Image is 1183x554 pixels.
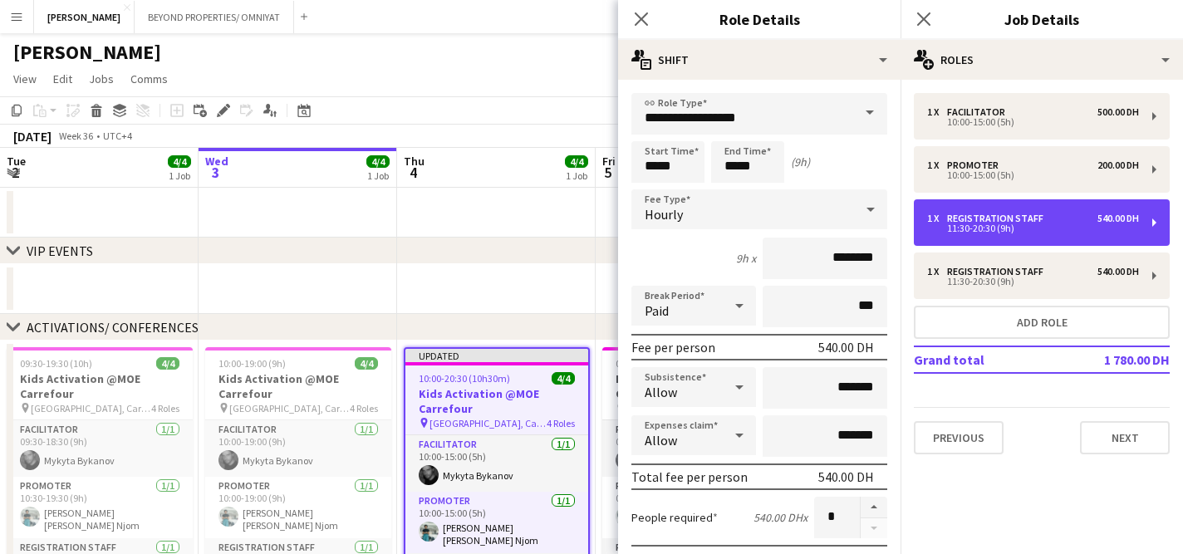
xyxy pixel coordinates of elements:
[124,68,174,90] a: Comms
[7,477,193,538] app-card-role: Promoter1/110:30-19:30 (9h)[PERSON_NAME] [PERSON_NAME] Njom
[600,163,616,182] span: 5
[203,163,228,182] span: 3
[430,417,547,429] span: [GEOGRAPHIC_DATA], Carrefour
[13,40,161,65] h1: [PERSON_NAME]
[405,435,588,492] app-card-role: Facilitator1/110:00-15:00 (5h)Mykyta Bykanov
[405,386,588,416] h3: Kids Activation @MOE Carrefour
[552,372,575,385] span: 4/4
[616,357,683,370] span: 09:00-18:00 (9h)
[645,302,669,319] span: Paid
[947,213,1050,224] div: Registration Staff
[350,402,378,414] span: 4 Roles
[602,420,788,477] app-card-role: Facilitator1/109:00-18:00 (9h)Mykyta Bykanov
[1097,159,1139,171] div: 200.00 DH
[927,224,1139,233] div: 11:30-20:30 (9h)
[1065,346,1170,373] td: 1 780.00 DH
[4,163,26,182] span: 2
[631,510,718,525] label: People required
[168,155,191,168] span: 4/4
[156,357,179,370] span: 4/4
[602,371,788,401] h3: Kids Activation @MOE Carrefour
[861,497,887,518] button: Increase
[753,510,807,525] div: 540.00 DH x
[736,251,756,266] div: 9h x
[13,128,52,145] div: [DATE]
[927,213,947,224] div: 1 x
[1097,213,1139,224] div: 540.00 DH
[367,169,389,182] div: 1 Job
[927,106,947,118] div: 1 x
[1097,266,1139,277] div: 540.00 DH
[205,420,391,477] app-card-role: Facilitator1/110:00-19:00 (9h)Mykyta Bykanov
[901,40,1183,80] div: Roles
[7,371,193,401] h3: Kids Activation @MOE Carrefour
[602,154,616,169] span: Fri
[631,468,748,485] div: Total fee per person
[47,68,79,90] a: Edit
[927,277,1139,286] div: 11:30-20:30 (9h)
[130,71,168,86] span: Comms
[631,339,715,355] div: Fee per person
[366,155,390,168] span: 4/4
[914,306,1170,339] button: Add role
[645,384,677,400] span: Allow
[31,402,151,414] span: [GEOGRAPHIC_DATA], Carrefour
[927,118,1139,126] div: 10:00-15:00 (5h)
[34,1,135,33] button: [PERSON_NAME]
[7,154,26,169] span: Tue
[405,492,588,553] app-card-role: Promoter1/110:00-15:00 (5h)[PERSON_NAME] [PERSON_NAME] Njom
[401,163,425,182] span: 4
[13,71,37,86] span: View
[55,130,96,142] span: Week 36
[914,346,1065,373] td: Grand total
[205,477,391,538] app-card-role: Promoter1/110:00-19:00 (9h)[PERSON_NAME] [PERSON_NAME] Njom
[645,206,683,223] span: Hourly
[914,421,1004,454] button: Previous
[151,402,179,414] span: 4 Roles
[566,169,587,182] div: 1 Job
[229,402,350,414] span: [GEOGRAPHIC_DATA], Carrefour
[419,372,510,385] span: 10:00-20:30 (10h30m)
[89,71,114,86] span: Jobs
[404,154,425,169] span: Thu
[355,357,378,370] span: 4/4
[947,106,1012,118] div: Facilitator
[1080,421,1170,454] button: Next
[791,154,810,169] div: (9h)
[27,319,199,336] div: ACTIVATIONS/ CONFERENCES
[20,357,92,370] span: 09:30-19:30 (10h)
[205,371,391,401] h3: Kids Activation @MOE Carrefour
[818,468,874,485] div: 540.00 DH
[53,71,72,86] span: Edit
[169,169,190,182] div: 1 Job
[103,130,132,142] div: UTC+4
[618,40,901,80] div: Shift
[7,420,193,477] app-card-role: Facilitator1/109:30-18:30 (9h)Mykyta Bykanov
[947,159,1005,171] div: Promoter
[27,243,93,259] div: VIP EVENTS
[927,159,947,171] div: 1 x
[927,171,1139,179] div: 10:00-15:00 (5h)
[947,266,1050,277] div: Registration Staff
[205,154,228,169] span: Wed
[901,8,1183,30] h3: Job Details
[927,266,947,277] div: 1 x
[547,417,575,429] span: 4 Roles
[135,1,294,33] button: BEYOND PROPERTIES/ OMNIYAT
[218,357,286,370] span: 10:00-19:00 (9h)
[82,68,120,90] a: Jobs
[1097,106,1139,118] div: 500.00 DH
[818,339,874,355] div: 540.00 DH
[602,477,788,538] app-card-role: Promoter1/109:00-18:00 (9h)[PERSON_NAME] [PERSON_NAME] Njom
[7,68,43,90] a: View
[405,349,588,362] div: Updated
[565,155,588,168] span: 4/4
[645,432,677,449] span: Allow
[618,8,901,30] h3: Role Details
